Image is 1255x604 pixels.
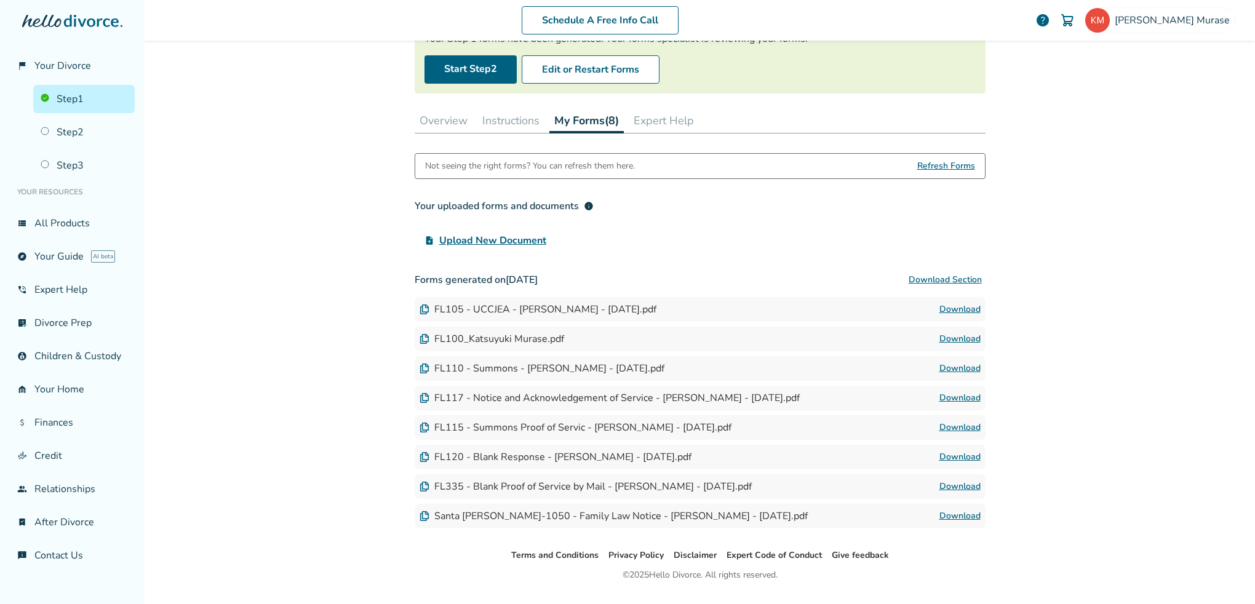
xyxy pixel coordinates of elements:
span: phone_in_talk [17,285,27,295]
div: FL335 - Blank Proof of Service by Mail - [PERSON_NAME] - [DATE].pdf [420,480,752,493]
button: Edit or Restart Forms [522,55,659,84]
span: attach_money [17,418,27,427]
img: Document [420,304,429,314]
span: flag_2 [17,61,27,71]
img: Document [420,511,429,521]
a: Download [939,479,981,494]
div: FL115 - Summons Proof of Servic - [PERSON_NAME] - [DATE].pdf [420,421,731,434]
span: Your Divorce [34,59,91,73]
img: Document [420,423,429,432]
h3: Forms generated on [DATE] [415,268,986,292]
a: phone_in_talkExpert Help [10,276,135,304]
div: FL120 - Blank Response - [PERSON_NAME] - [DATE].pdf [420,450,691,464]
li: Disclaimer [674,548,717,563]
img: Document [420,393,429,403]
span: list_alt_check [17,318,27,328]
span: Upload New Document [439,233,546,248]
div: FL105 - UCCJEA - [PERSON_NAME] - [DATE].pdf [420,303,656,316]
div: FL117 - Notice and Acknowledgement of Service - [PERSON_NAME] - [DATE].pdf [420,391,800,405]
a: Step1 [33,85,135,113]
li: Your Resources [10,180,135,204]
div: Your uploaded forms and documents [415,199,594,213]
span: explore [17,252,27,261]
a: groupRelationships [10,475,135,503]
span: chat_info [17,550,27,560]
a: Download [939,420,981,435]
a: Expert Code of Conduct [727,549,822,561]
a: Schedule A Free Info Call [522,6,679,34]
a: chat_infoContact Us [10,541,135,570]
a: Step2 [33,118,135,146]
a: Download [939,450,981,464]
a: bookmark_checkAfter Divorce [10,508,135,536]
span: account_child [17,351,27,361]
a: Step3 [33,151,135,180]
a: help [1035,13,1050,28]
li: Give feedback [832,548,889,563]
img: Cart [1060,13,1075,28]
span: AI beta [91,250,115,263]
a: Download [939,302,981,317]
a: attach_moneyFinances [10,408,135,437]
a: finance_modeCredit [10,442,135,470]
a: Download [939,391,981,405]
a: flag_2Your Divorce [10,52,135,80]
a: Start Step2 [424,55,517,84]
span: view_list [17,218,27,228]
div: © 2025 Hello Divorce. All rights reserved. [623,568,778,582]
a: Privacy Policy [608,549,664,561]
button: Expert Help [629,108,699,133]
a: view_listAll Products [10,209,135,237]
a: Download [939,332,981,346]
span: group [17,484,27,494]
a: list_alt_checkDivorce Prep [10,309,135,337]
span: bookmark_check [17,517,27,527]
div: FL100_Katsuyuki Murase.pdf [420,332,564,346]
a: account_childChildren & Custody [10,342,135,370]
a: exploreYour GuideAI beta [10,242,135,271]
a: Download [939,361,981,376]
button: Download Section [905,268,986,292]
img: Document [420,452,429,462]
span: [PERSON_NAME] Murase [1115,14,1235,27]
button: My Forms(8) [549,108,624,133]
a: garage_homeYour Home [10,375,135,403]
a: Download [939,509,981,523]
button: Overview [415,108,472,133]
div: Not seeing the right forms? You can refresh them here. [425,154,635,178]
img: katsu610@gmail.com [1085,8,1110,33]
img: Document [420,334,429,344]
span: info [584,201,594,211]
span: upload_file [424,236,434,245]
div: FL110 - Summons - [PERSON_NAME] - [DATE].pdf [420,362,664,375]
iframe: Chat Widget [1193,545,1255,604]
span: garage_home [17,384,27,394]
button: Instructions [477,108,544,133]
a: Terms and Conditions [511,549,599,561]
span: Refresh Forms [917,154,975,178]
span: finance_mode [17,451,27,461]
div: Santa [PERSON_NAME]-1050 - Family Law Notice - [PERSON_NAME] - [DATE].pdf [420,509,808,523]
img: Document [420,364,429,373]
img: Document [420,482,429,491]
